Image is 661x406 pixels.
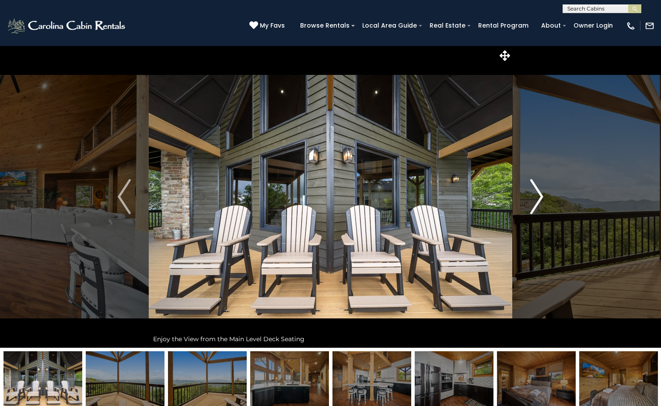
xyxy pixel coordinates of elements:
[118,179,131,214] img: arrow
[260,21,285,30] span: My Favs
[530,179,543,214] img: arrow
[569,19,617,32] a: Owner Login
[100,46,149,348] button: Previous
[358,19,421,32] a: Local Area Guide
[168,351,247,406] img: 169134044
[249,21,287,31] a: My Favs
[86,351,164,406] img: 169134042
[579,351,658,406] img: 169134004
[332,351,411,406] img: 169133995
[474,19,533,32] a: Rental Program
[3,351,82,406] img: 169134048
[537,19,565,32] a: About
[497,351,576,406] img: 169134002
[149,330,512,348] div: Enjoy the View from the Main Level Deck Seating
[415,351,493,406] img: 169134000
[296,19,354,32] a: Browse Rentals
[626,21,636,31] img: phone-regular-white.png
[512,46,561,348] button: Next
[7,17,128,35] img: White-1-2.png
[645,21,654,31] img: mail-regular-white.png
[250,351,329,406] img: 169133997
[425,19,470,32] a: Real Estate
